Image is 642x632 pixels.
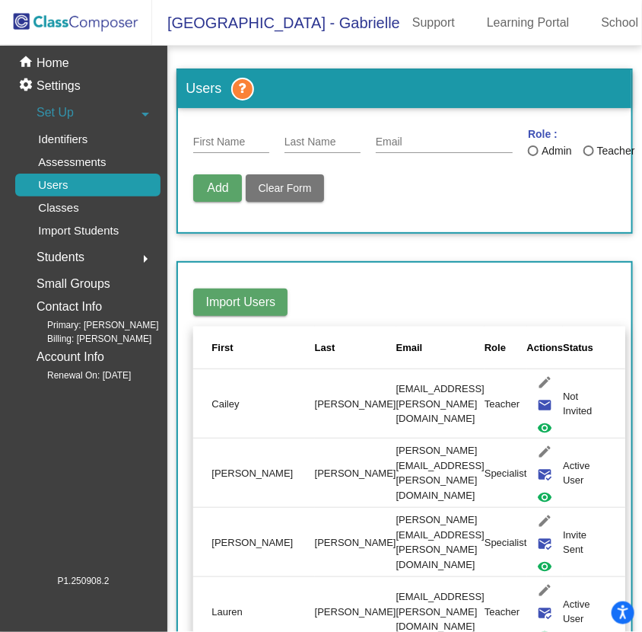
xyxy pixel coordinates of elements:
[536,396,555,414] mat-icon: email
[485,369,527,439] td: Teacher
[563,340,593,356] div: Status
[485,439,527,508] td: Specialist
[594,143,635,159] div: Teacher
[23,369,131,382] span: Renewal On: [DATE]
[193,136,269,148] input: First Name
[193,439,314,508] td: [PERSON_NAME]
[193,289,288,316] button: Import Users
[193,369,314,439] td: Cailey
[136,250,154,268] mat-icon: arrow_right
[396,369,485,439] td: [EMAIL_ADDRESS][PERSON_NAME][DOMAIN_NAME]
[37,247,84,268] span: Students
[178,70,631,108] h3: Users
[211,340,314,356] div: First
[396,340,423,356] div: Email
[315,340,335,356] div: Last
[211,340,233,356] div: First
[536,419,555,437] mat-icon: visibility
[38,153,106,171] p: Assessments
[38,176,68,194] p: Users
[38,130,87,148] p: Identifiers
[475,11,582,35] a: Learning Portal
[528,126,558,142] mat-label: Role :
[315,508,396,577] td: [PERSON_NAME]
[536,535,555,553] mat-icon: mark_email_read
[527,327,564,369] th: Actions
[396,508,485,577] td: [PERSON_NAME][EMAIL_ADDRESS][PERSON_NAME][DOMAIN_NAME]
[485,340,527,356] div: Role
[536,512,555,530] mat-icon: edit
[396,340,485,356] div: Email
[536,557,555,576] mat-icon: visibility
[315,369,396,439] td: [PERSON_NAME]
[376,136,513,148] input: E Mail
[284,136,361,148] input: Last Name
[23,332,151,346] span: Billing: [PERSON_NAME]
[18,54,37,72] mat-icon: home
[207,181,228,194] span: Add
[536,442,555,461] mat-icon: edit
[246,174,323,202] button: Clear Form
[193,174,242,202] button: Add
[205,295,275,308] span: Import Users
[563,508,625,577] td: Invite Sent
[152,11,400,35] span: [GEOGRAPHIC_DATA] - Gabrielle
[563,439,625,508] td: Active User
[485,340,506,356] div: Role
[536,465,555,484] mat-icon: mark_email_read
[563,369,625,439] td: Not Invited
[37,102,74,123] span: Set Up
[37,296,102,318] p: Contact Info
[37,77,81,95] p: Settings
[37,54,69,72] p: Home
[315,340,396,356] div: Last
[38,222,119,240] p: Import Students
[563,340,607,356] div: Status
[315,439,396,508] td: [PERSON_NAME]
[536,373,555,391] mat-icon: edit
[258,182,311,194] span: Clear Form
[539,143,572,159] div: Admin
[536,581,555,599] mat-icon: edit
[18,77,37,95] mat-icon: settings
[38,199,78,217] p: Classes
[37,346,104,368] p: Account Info
[37,273,110,295] p: Small Groups
[400,11,467,35] a: Support
[193,508,314,577] td: [PERSON_NAME]
[396,439,485,508] td: [PERSON_NAME][EMAIL_ADDRESS][PERSON_NAME][DOMAIN_NAME]
[23,318,159,332] span: Primary: [PERSON_NAME]
[536,488,555,506] mat-icon: visibility
[485,508,527,577] td: Specialist
[136,105,154,123] mat-icon: arrow_drop_down
[536,604,555,622] mat-icon: mark_email_read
